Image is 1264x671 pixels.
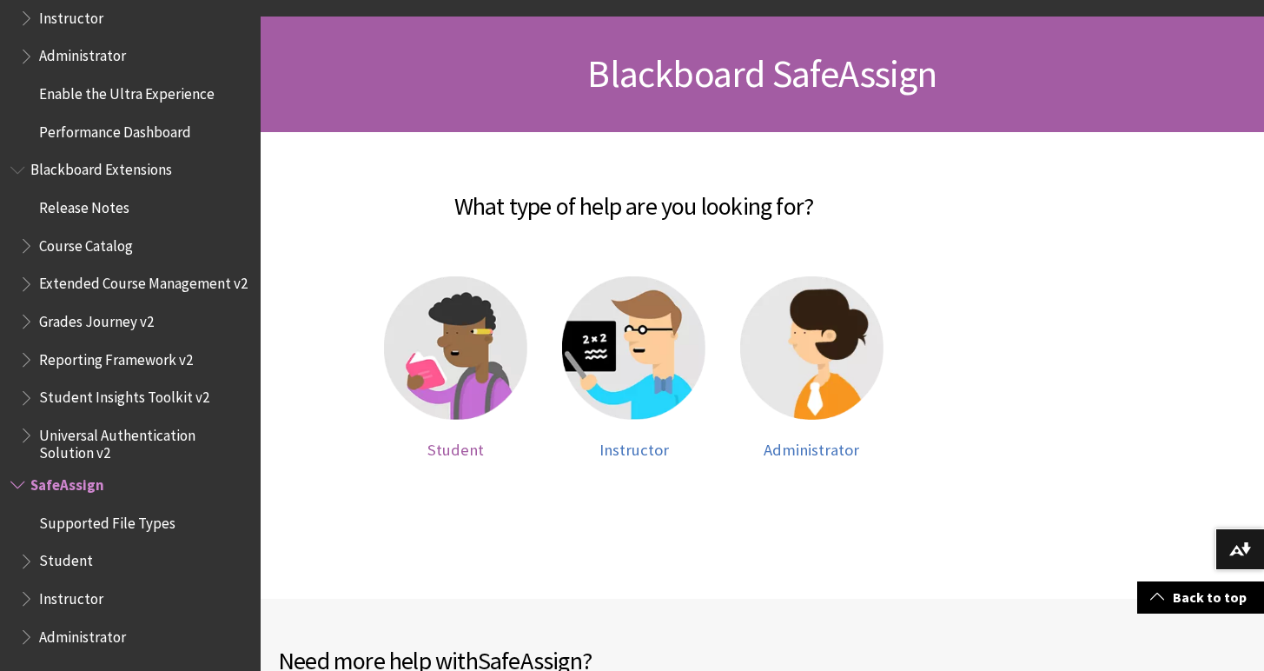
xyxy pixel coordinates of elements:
span: SafeAssign [30,470,104,494]
span: Course Catalog [39,231,133,255]
img: Administrator help [740,276,883,420]
nav: Book outline for Blackboard SafeAssign [10,470,250,651]
a: Student help Student [384,276,527,460]
span: Universal Authentication Solution v2 [39,421,248,462]
span: Administrator [39,42,126,65]
span: Grades Journey v2 [39,307,154,330]
nav: Book outline for Blackboard Extensions [10,156,250,462]
span: Enable the Ultra Experience [39,79,215,103]
a: Back to top [1137,581,1264,614]
span: Supported File Types [39,508,175,532]
span: Blackboard SafeAssign [587,50,936,97]
span: Release Notes [39,193,129,216]
span: Instructor [599,440,669,460]
img: Student help [384,276,527,420]
a: Instructor help Instructor [562,276,705,460]
span: Student Insights Toolkit v2 [39,383,209,407]
span: Performance Dashboard [39,117,191,141]
span: Student [39,547,93,570]
img: Instructor help [562,276,705,420]
span: Reporting Framework v2 [39,345,193,369]
span: Administrator [764,440,859,460]
span: Instructor [39,3,103,27]
span: Administrator [39,622,126,646]
h2: What type of help are you looking for? [278,167,989,224]
span: Instructor [39,584,103,608]
span: Student [427,440,484,460]
a: Administrator help Administrator [740,276,883,460]
span: Extended Course Management v2 [39,269,248,293]
span: Blackboard Extensions [30,156,172,179]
